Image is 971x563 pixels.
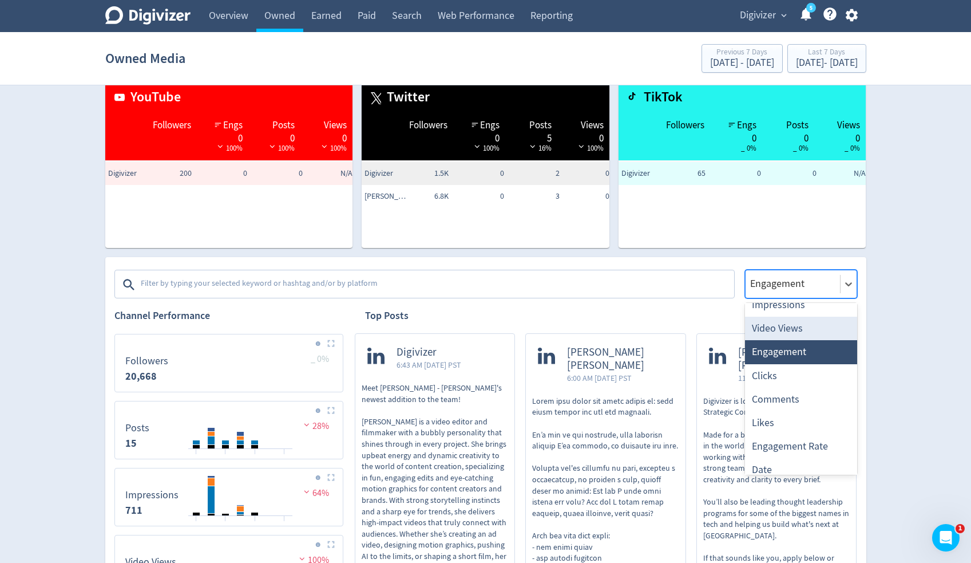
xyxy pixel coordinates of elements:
[327,407,335,414] img: Placeholder
[738,346,845,372] span: [PERSON_NAME] [PERSON_NAME]
[120,339,338,387] svg: Followers 20,668
[125,503,142,517] strong: 711
[153,119,191,132] span: Followers
[125,88,181,107] span: YouTube
[786,119,808,132] span: Posts
[189,453,204,461] text: 04/08
[796,58,858,68] div: [DATE] - [DATE]
[837,119,860,132] span: Views
[327,340,335,347] img: Placeholder
[301,420,329,432] span: 28%
[125,436,137,450] strong: 15
[529,119,552,132] span: Posts
[702,44,783,73] button: Previous 7 Days[DATE] - [DATE]
[507,162,562,185] td: 2
[745,411,857,435] div: Likes
[708,162,764,185] td: 0
[311,353,329,365] span: _ 0%
[254,132,295,141] div: 0
[114,309,343,323] h2: Channel Performance
[527,142,538,151] img: negative-performance-white.svg
[621,168,667,179] span: Digivizer
[562,185,618,208] td: 0
[745,435,857,458] div: Engagement Rate
[576,143,604,153] span: 100%
[581,119,604,132] span: Views
[779,10,789,21] span: expand_more
[327,474,335,481] img: Placeholder
[745,317,857,340] div: Video Views
[809,4,812,12] text: 5
[745,364,857,388] div: Clicks
[215,142,226,151] img: negative-performance-white.svg
[736,6,790,25] button: Digivizer
[638,88,683,107] span: TikTok
[451,162,507,185] td: 0
[480,119,500,132] span: Engs
[527,143,552,153] span: 16%
[397,346,461,359] span: Digivizer
[396,185,451,208] td: 6.8K
[619,82,866,248] table: customized table
[105,40,185,77] h1: Owned Media
[195,162,250,185] td: 0
[768,132,808,141] div: 0
[409,119,447,132] span: Followers
[120,473,338,521] svg: Impressions 711
[125,369,157,383] strong: 20,668
[745,293,857,317] div: Impressions
[820,132,861,141] div: 0
[365,309,409,323] h2: Top Posts
[277,453,291,461] text: 10/08
[653,162,708,185] td: 65
[396,162,451,185] td: 1.5K
[189,520,204,528] text: 04/08
[120,406,338,454] svg: Posts 15
[741,143,756,153] span: _ 0%
[250,162,306,185] td: 0
[567,372,673,384] span: 6:00 AM [DATE] PST
[793,143,808,153] span: _ 0%
[932,524,960,552] iframe: Intercom live chat
[267,143,295,153] span: 100%
[108,168,154,179] span: Digivizer
[740,6,776,25] span: Digivizer
[248,453,262,461] text: 08/08
[248,520,262,528] text: 08/08
[364,168,410,179] span: Digivizer
[301,420,312,429] img: negative-performance.svg
[796,48,858,58] div: Last 7 Days
[277,520,291,528] text: 10/08
[327,541,335,548] img: Placeholder
[219,520,233,528] text: 06/08
[738,372,845,384] span: 11:00 AM [DATE] PST
[272,119,295,132] span: Posts
[562,162,618,185] td: 0
[567,346,673,372] span: [PERSON_NAME] [PERSON_NAME]
[219,453,233,461] text: 06/08
[745,340,857,364] div: Engagement
[806,3,816,13] a: 5
[203,132,243,141] div: 0
[125,422,149,435] dt: Posts
[745,458,857,482] div: Date
[507,185,562,208] td: 3
[459,132,500,141] div: 0
[319,142,330,151] img: negative-performance-white.svg
[301,487,329,499] span: 64%
[710,48,774,58] div: Previous 7 Days
[296,554,308,563] img: negative-performance.svg
[511,132,552,141] div: 5
[381,88,430,107] span: Twitter
[764,162,819,185] td: 0
[267,142,278,151] img: negative-performance-white.svg
[397,359,461,371] span: 6:43 AM [DATE] PST
[306,132,347,141] div: 0
[223,119,243,132] span: Engs
[563,132,604,141] div: 0
[324,119,347,132] span: Views
[666,119,704,132] span: Followers
[471,143,500,153] span: 100%
[215,143,243,153] span: 100%
[125,489,179,502] dt: Impressions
